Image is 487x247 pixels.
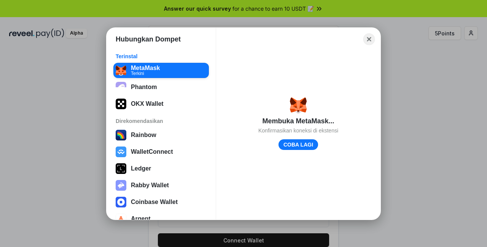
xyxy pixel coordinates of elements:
[116,35,181,44] h1: Hubungkan Dompet
[113,144,209,159] button: WalletConnect
[116,130,126,140] img: svg+xml,%3Csvg%20width%3D%22120%22%20height%3D%22120%22%20viewBox%3D%220%200%20120%20120%22%20fil...
[131,64,160,71] div: MetaMask
[363,33,375,45] button: Close
[116,65,126,76] img: svg+xml;base64,PHN2ZyB3aWR0aD0iMzUiIGhlaWdodD0iMzQiIHZpZXdCb3g9IjAgMCAzNSAzNCIgZmlsbD0ibm9uZSIgeG...
[116,118,207,124] div: Direkomendasikan
[113,178,209,193] button: Rabby Wallet
[131,84,157,91] div: Phantom
[116,82,126,92] img: epq2vO3P5aLWl15yRS7Q49p1fHTx2Sgh99jU3kfXv7cnPATIVQHAx5oQs66JWv3SWEjHOsb3kKgmE5WNBxBId7C8gm8wEgOvz...
[131,165,151,172] div: Ledger
[131,132,156,139] div: Rainbow
[116,180,126,191] img: svg+xml,%3Csvg%20xmlns%3D%22http%3A%2F%2Fwww.w3.org%2F2000%2Fsvg%22%20fill%3D%22none%22%20viewBox...
[113,63,209,78] button: MetaMaskTerkini
[131,71,160,75] div: Terkini
[116,147,126,157] img: svg+xml,%3Csvg%20width%3D%2228%22%20height%3D%2228%22%20viewBox%3D%220%200%2028%2028%22%20fill%3D...
[116,214,126,224] img: svg+xml,%3Csvg%20width%3D%2228%22%20height%3D%2228%22%20viewBox%3D%220%200%2028%2028%22%20fill%3D...
[258,127,338,134] div: Konfirmasikan koneksi di ekstensi
[131,215,151,222] div: Argent
[131,182,169,189] div: Rabby Wallet
[279,139,318,150] button: COBA LAGI
[113,96,209,112] button: OKX Wallet
[262,116,334,126] div: Membuka MetaMask...
[290,97,307,113] img: svg+xml;base64,PHN2ZyB3aWR0aD0iMzUiIGhlaWdodD0iMzQiIHZpZXdCb3g9IjAgMCAzNSAzNCIgZmlsbD0ibm9uZSIgeG...
[113,194,209,210] button: Coinbase Wallet
[131,199,178,206] div: Coinbase Wallet
[116,99,126,109] img: 5VZ71FV6L7PA3gg3tXrdQ+DgLhC+75Wq3no69P3MC0NFQpx2lL04Ql9gHK1bRDjsSBIvScBnDTk1WrlGIZBorIDEYJj+rhdgn...
[113,80,209,95] button: Phantom
[113,211,209,226] button: Argent
[283,141,313,148] div: COBA LAGI
[131,148,173,155] div: WalletConnect
[116,53,207,60] div: Terinstal
[131,100,164,107] div: OKX Wallet
[116,163,126,174] img: svg+xml,%3Csvg%20xmlns%3D%22http%3A%2F%2Fwww.w3.org%2F2000%2Fsvg%22%20width%3D%2228%22%20height%3...
[113,161,209,176] button: Ledger
[113,127,209,143] button: Rainbow
[116,197,126,207] img: svg+xml,%3Csvg%20width%3D%2228%22%20height%3D%2228%22%20viewBox%3D%220%200%2028%2028%22%20fill%3D...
